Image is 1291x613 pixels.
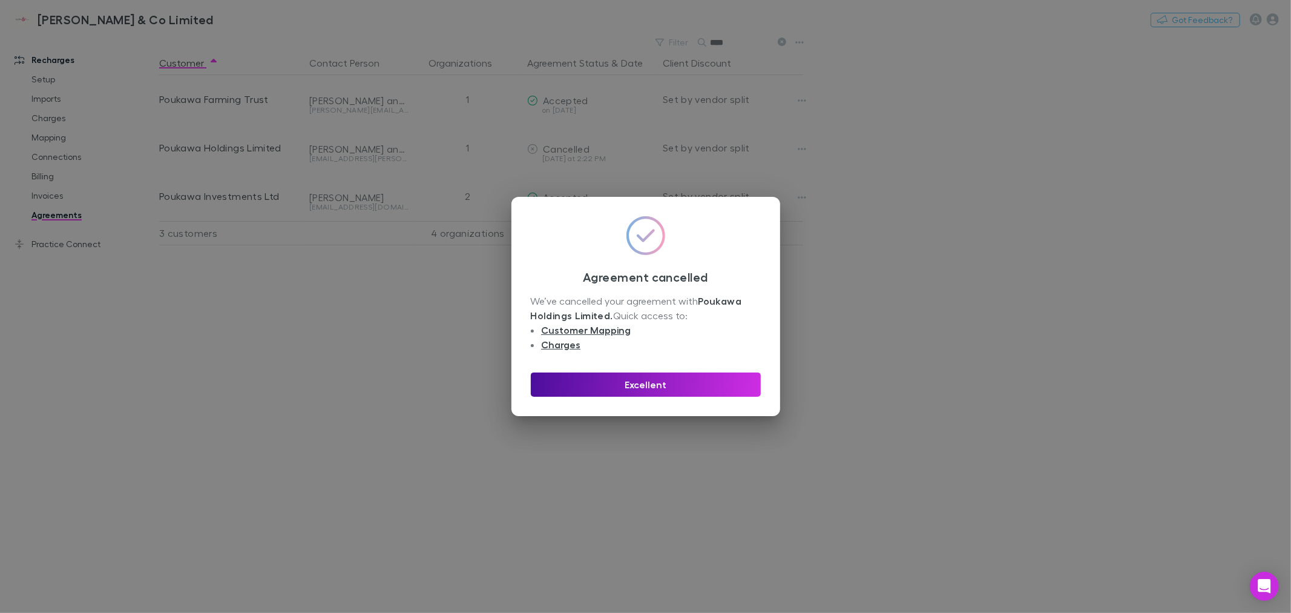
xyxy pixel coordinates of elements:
div: We’ve cancelled your agreement with Quick access to: [531,294,761,353]
button: Excellent [531,373,761,397]
a: Charges [541,339,580,351]
div: Open Intercom Messenger [1250,572,1279,601]
h3: Agreement cancelled [531,270,761,284]
img: GradientCheckmarkIcon.svg [626,216,665,255]
a: Customer Mapping [541,324,631,336]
